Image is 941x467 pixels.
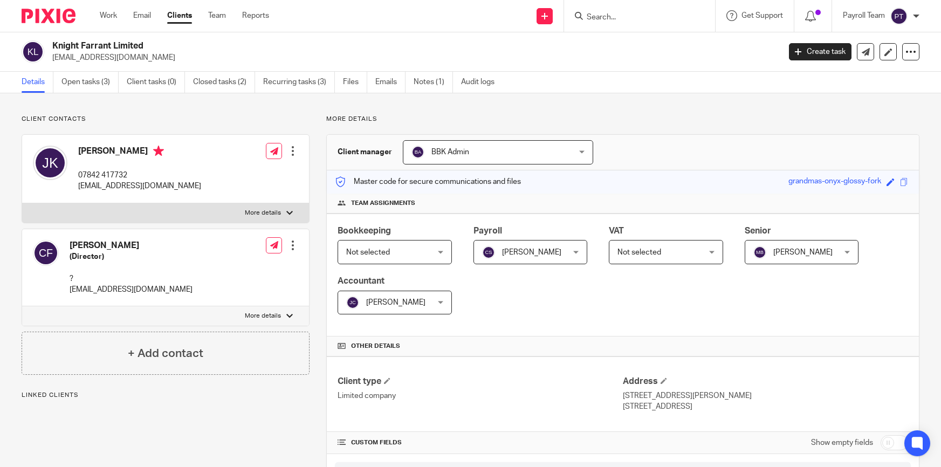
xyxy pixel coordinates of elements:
p: ? [70,273,193,284]
a: Files [343,72,367,93]
img: svg%3E [890,8,908,25]
p: [STREET_ADDRESS] [623,401,908,412]
a: Notes (1) [414,72,453,93]
img: svg%3E [346,296,359,309]
p: [STREET_ADDRESS][PERSON_NAME] [623,390,908,401]
a: Closed tasks (2) [193,72,255,93]
span: [PERSON_NAME] [773,249,833,256]
img: svg%3E [22,40,44,63]
p: 07842 417732 [78,170,201,181]
span: Team assignments [351,199,415,208]
span: Get Support [741,12,783,19]
a: Details [22,72,53,93]
a: Team [208,10,226,21]
p: More details [245,312,281,320]
div: grandmas-onyx-glossy-fork [788,176,881,188]
h4: Client type [338,376,623,387]
p: More details [245,209,281,217]
a: Create task [789,43,851,60]
h4: + Add contact [128,345,203,362]
span: Accountant [338,277,384,285]
p: [EMAIL_ADDRESS][DOMAIN_NAME] [52,52,773,63]
img: svg%3E [33,146,67,180]
label: Show empty fields [811,437,873,448]
a: Audit logs [461,72,503,93]
img: svg%3E [753,246,766,259]
img: svg%3E [411,146,424,159]
h4: [PERSON_NAME] [70,240,193,251]
h2: Knight Farrant Limited [52,40,629,52]
span: Payroll [473,226,502,235]
span: Bookkeeping [338,226,391,235]
input: Search [586,13,683,23]
p: Payroll Team [843,10,885,21]
a: Recurring tasks (3) [263,72,335,93]
p: Client contacts [22,115,310,123]
p: More details [326,115,919,123]
img: Pixie [22,9,75,23]
p: Master code for secure communications and files [335,176,521,187]
p: [EMAIL_ADDRESS][DOMAIN_NAME] [70,284,193,295]
img: svg%3E [33,240,59,266]
a: Emails [375,72,406,93]
a: Email [133,10,151,21]
h3: Client manager [338,147,392,157]
img: svg%3E [482,246,495,259]
a: Client tasks (0) [127,72,185,93]
h4: [PERSON_NAME] [78,146,201,159]
p: Linked clients [22,391,310,400]
h4: CUSTOM FIELDS [338,438,623,447]
span: [PERSON_NAME] [366,299,425,306]
a: Open tasks (3) [61,72,119,93]
span: Senior [745,226,771,235]
span: Not selected [346,249,390,256]
span: Not selected [617,249,661,256]
span: BBK Admin [431,148,469,156]
a: Reports [242,10,269,21]
h4: Address [623,376,908,387]
span: [PERSON_NAME] [502,249,561,256]
a: Work [100,10,117,21]
span: VAT [609,226,624,235]
a: Clients [167,10,192,21]
p: [EMAIL_ADDRESS][DOMAIN_NAME] [78,181,201,191]
p: Limited company [338,390,623,401]
i: Primary [153,146,164,156]
h5: (Director) [70,251,193,262]
span: Other details [351,342,400,351]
